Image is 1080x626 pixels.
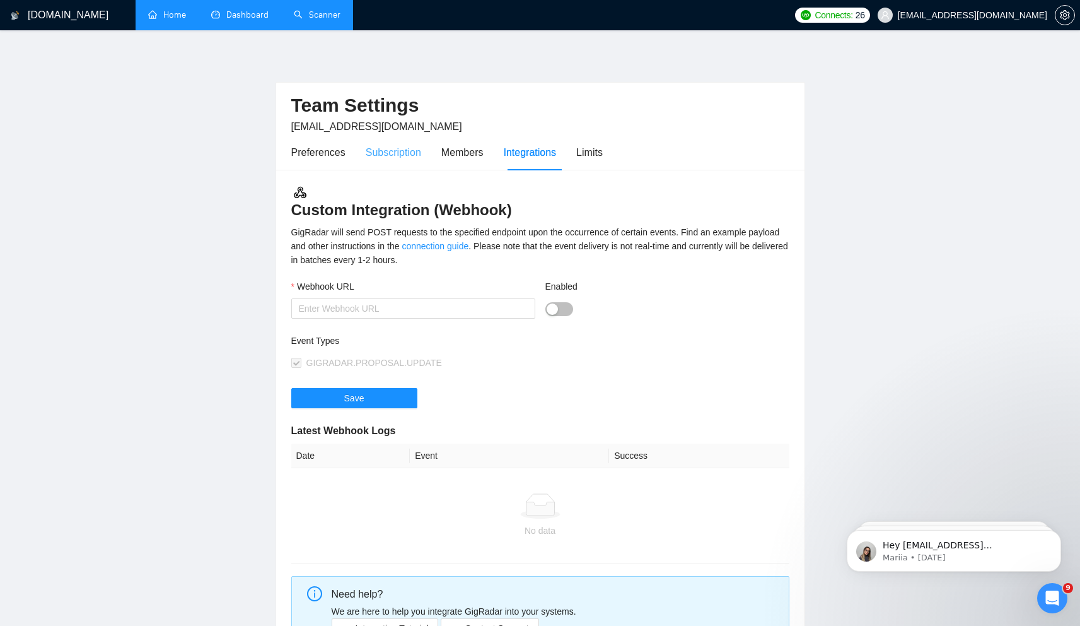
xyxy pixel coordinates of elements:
img: upwork-logo.png [801,10,811,20]
button: setting [1055,5,1075,25]
span: Connects: [815,8,852,22]
h2: Team Settings [291,93,789,119]
a: setting [1055,10,1075,20]
div: No data [296,524,784,538]
th: Event [410,444,609,468]
label: Event Types [291,334,340,348]
p: We are here to help you integrate GigRadar into your systems. [332,605,779,618]
span: info-circle [307,586,322,601]
span: setting [1055,10,1074,20]
span: GIGRADAR.PROPOSAL.UPDATE [306,358,442,368]
span: Hey [EMAIL_ADDRESS][DOMAIN_NAME], Looks like your Upwork agency Ralabs: Behind Every Successful C... [55,37,214,235]
a: homeHome [148,9,186,20]
th: Success [609,444,789,468]
p: Message from Mariia, sent 1w ago [55,49,218,60]
label: Webhook URL [291,280,354,293]
input: Webhook URL [291,298,535,319]
span: 26 [856,8,865,22]
a: connection guide [402,241,468,251]
button: Save [291,388,417,408]
a: searchScanner [294,9,340,20]
iframe: Intercom live chat [1037,583,1067,613]
span: user [881,11,890,20]
span: [EMAIL_ADDRESS][DOMAIN_NAME] [291,121,462,132]
th: Date [291,444,410,468]
img: logo [11,6,20,26]
div: Members [441,145,484,160]
h5: Latest Webhook Logs [291,423,789,439]
span: Need help? [332,589,383,599]
div: Preferences [291,145,345,160]
div: Subscription [366,145,421,160]
img: webhook.3a52c8ec.svg [293,185,308,200]
label: Enabled [545,280,578,293]
a: dashboardDashboard [211,9,269,20]
span: Save [344,391,364,405]
div: GigRadar will send POST requests to the specified endpoint upon the occurrence of certain events.... [291,225,789,267]
span: 9 [1063,583,1073,593]
div: Integrations [504,145,557,160]
div: Limits [576,145,603,160]
iframe: Intercom notifications message [828,504,1080,592]
h3: Custom Integration (Webhook) [291,185,789,220]
button: Enabled [545,302,573,316]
